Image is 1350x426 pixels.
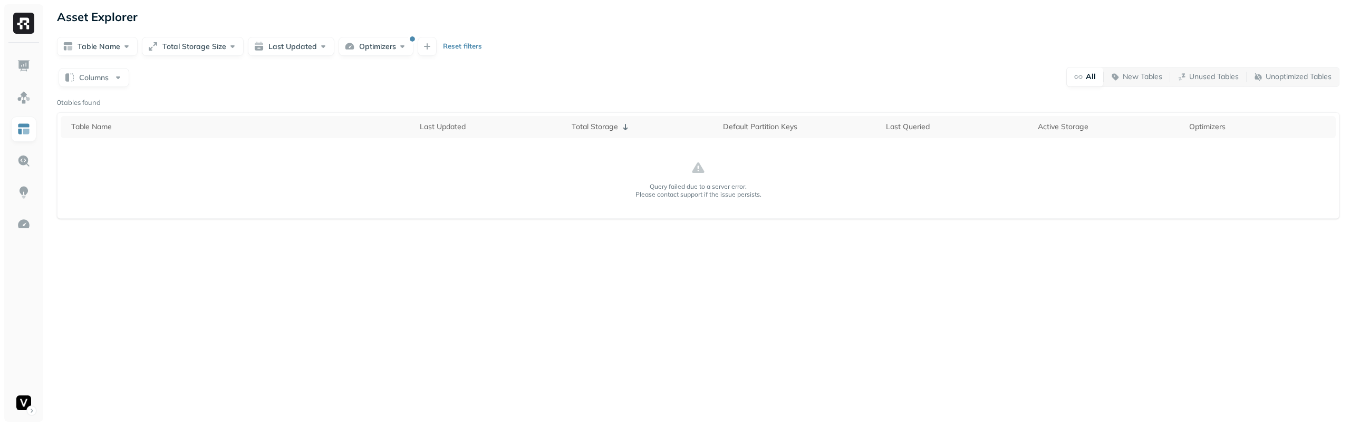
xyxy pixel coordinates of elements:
[17,91,31,104] img: Assets
[572,121,713,133] div: Total Storage
[71,122,409,132] div: Table Name
[1086,72,1096,82] p: All
[339,37,413,56] button: Optimizers
[17,186,31,199] img: Insights
[17,122,31,136] img: Asset Explorer
[16,395,31,410] img: Voodoo
[13,13,34,34] img: Ryft
[1189,122,1330,132] div: Optimizers
[1038,122,1179,132] div: Active Storage
[1266,72,1332,82] p: Unoptimized Tables
[57,98,101,108] p: 0 tables found
[1123,72,1162,82] p: New Tables
[57,9,138,24] p: Asset Explorer
[886,122,1027,132] div: Last Queried
[723,122,875,132] div: Default Partition Keys
[635,182,761,198] p: Query failed due to a server error. Please contact support if the issue persists.
[59,68,129,87] button: Columns
[443,41,482,52] p: Reset filters
[17,154,31,168] img: Query Explorer
[248,37,334,56] button: Last Updated
[142,37,244,56] button: Total Storage Size
[1189,72,1239,82] p: Unused Tables
[57,37,138,56] button: Table Name
[17,59,31,73] img: Dashboard
[17,217,31,231] img: Optimization
[420,122,561,132] div: Last Updated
